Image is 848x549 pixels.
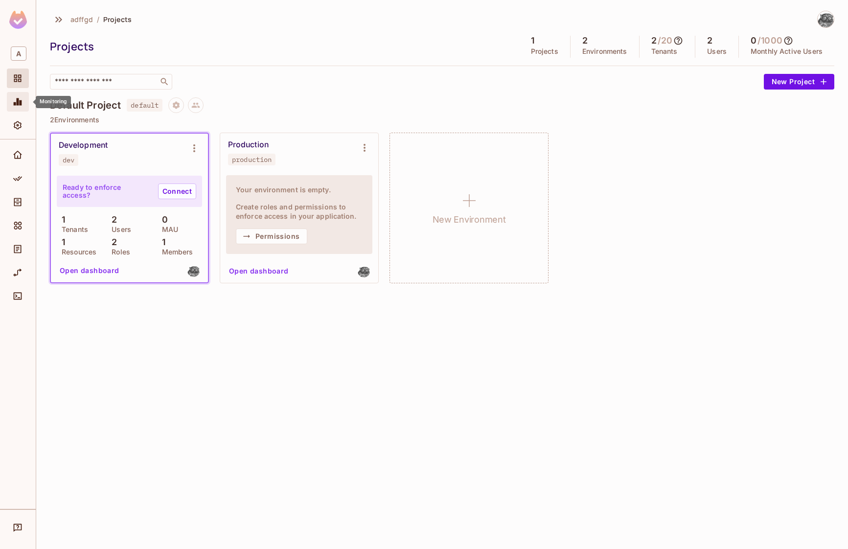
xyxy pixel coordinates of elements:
p: Environments [582,47,627,55]
div: Development [59,140,108,150]
img: Umit Kitapcigil [818,11,834,27]
span: Projects [103,15,132,24]
span: Project settings [168,102,184,112]
h4: Create roles and permissions to enforce access in your application. [236,202,363,221]
p: 2 [107,215,117,225]
button: Open dashboard [225,263,293,279]
span: adffgd [70,15,93,24]
div: Monitoring [7,92,29,112]
div: URL Mapping [7,263,29,282]
li: / [97,15,99,24]
p: 0 [157,215,168,225]
p: 1 [57,237,65,247]
div: Home [7,145,29,165]
a: Connect [158,183,196,199]
div: Audit Log [7,239,29,259]
p: Users [707,47,727,55]
div: Projects [7,69,29,88]
p: Roles [107,248,130,256]
div: Production [228,140,269,150]
h5: / 20 [658,36,672,46]
h5: 2 [707,36,712,46]
div: Workspace: adffgd [7,43,29,65]
span: A [11,46,26,61]
p: 2 Environments [50,116,834,124]
div: Monitoring [36,96,71,108]
h5: 2 [651,36,657,46]
h5: 0 [751,36,756,46]
h5: 1 [531,36,534,46]
h5: 2 [582,36,588,46]
button: Open dashboard [56,263,123,278]
img: imitkit@gmail.com [358,265,370,277]
p: 1 [57,215,65,225]
div: Policy [7,169,29,188]
h4: Your environment is empty. [236,185,363,194]
div: Settings [7,115,29,135]
h4: Default Project [50,99,121,111]
div: Projects [50,39,514,54]
img: SReyMgAAAABJRU5ErkJggg== [9,11,27,29]
button: Environment settings [355,138,374,158]
div: Help & Updates [7,518,29,537]
p: Monthly Active Users [751,47,823,55]
p: Tenants [57,226,88,233]
div: Directory [7,192,29,212]
div: dev [63,156,74,164]
p: MAU [157,226,178,233]
p: 1 [157,237,165,247]
h5: / 1000 [757,36,782,46]
p: Users [107,226,131,233]
button: Permissions [236,229,307,244]
p: Resources [57,248,96,256]
p: Projects [531,47,558,55]
p: Ready to enforce access? [63,183,150,199]
div: Elements [7,216,29,235]
p: Members [157,248,193,256]
p: Tenants [651,47,678,55]
h1: New Environment [433,212,506,227]
button: New Project [764,74,834,90]
p: 2 [107,237,117,247]
button: Environment settings [184,138,204,158]
div: production [232,156,272,163]
span: default [127,99,162,112]
img: imitkit@gmail.com [187,265,200,277]
div: Connect [7,286,29,306]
